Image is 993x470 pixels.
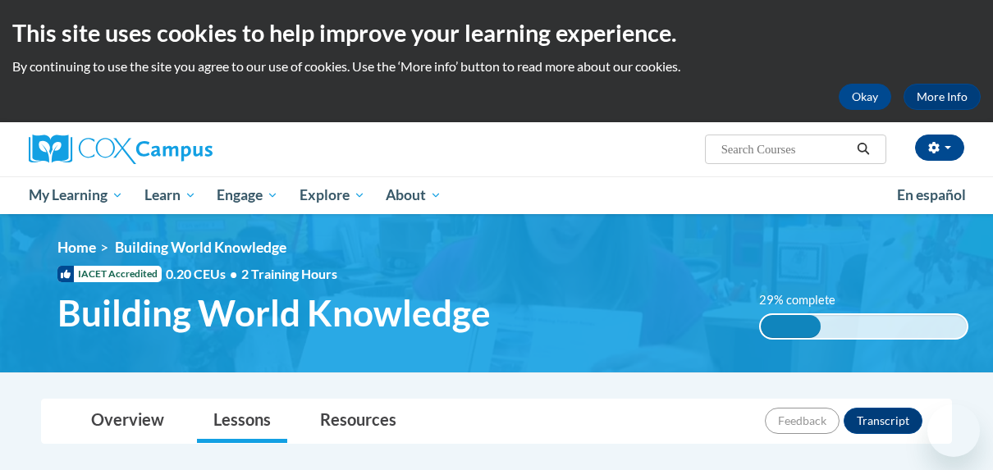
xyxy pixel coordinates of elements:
span: 0.20 CEUs [166,265,241,283]
a: My Learning [18,176,134,214]
a: Cox Campus [29,135,324,164]
span: En español [897,186,966,203]
iframe: Button to launch messaging window [927,404,980,457]
div: Main menu [16,176,977,214]
a: About [376,176,453,214]
button: Okay [839,84,891,110]
span: My Learning [29,185,123,205]
div: 29% complete [761,315,821,338]
label: 29% complete [759,291,853,309]
a: Lessons [197,399,287,443]
span: 2 Training Hours [241,266,337,281]
a: More Info [904,84,981,110]
span: About [386,185,442,205]
span: Building World Knowledge [115,239,286,256]
span: IACET Accredited [57,266,162,282]
button: Transcript [844,408,922,434]
span: Learn [144,185,196,205]
span: Explore [300,185,365,205]
span: • [230,266,237,281]
button: Account Settings [915,135,964,161]
a: Home [57,239,96,256]
a: Resources [304,399,413,443]
span: Engage [217,185,278,205]
span: Building World Knowledge [57,291,491,335]
a: Explore [289,176,376,214]
a: Engage [206,176,289,214]
a: En español [886,178,977,212]
button: Feedback [765,408,840,434]
input: Search Courses [720,139,851,159]
button: Search [851,139,876,159]
p: By continuing to use the site you agree to our use of cookies. Use the ‘More info’ button to read... [12,57,981,75]
h2: This site uses cookies to help improve your learning experience. [12,16,981,49]
a: Learn [134,176,207,214]
a: Overview [75,399,181,443]
img: Cox Campus [29,135,213,164]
